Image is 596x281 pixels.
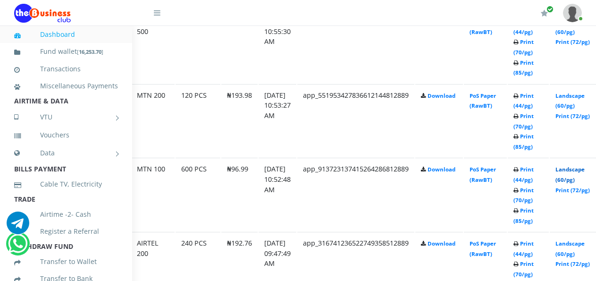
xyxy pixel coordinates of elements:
[14,58,118,80] a: Transactions
[297,10,414,83] td: app_414426112817537863512889
[77,48,103,55] small: [ ]
[546,6,554,13] span: Renew/Upgrade Subscription
[555,260,590,267] a: Print (72/pg)
[513,260,534,278] a: Print (70/pg)
[259,10,296,83] td: [DATE] 10:55:30 AM
[14,105,118,129] a: VTU
[513,59,534,77] a: Print (85/pg)
[14,124,118,146] a: Vouchers
[14,41,118,63] a: Fund wallet[16,253.70]
[513,112,534,130] a: Print (70/pg)
[131,84,175,157] td: MTN 200
[470,92,496,110] a: PoS Paper (RawBT)
[131,158,175,231] td: MTN 100
[221,84,258,157] td: ₦193.98
[176,158,220,231] td: 600 PCS
[14,75,118,97] a: Miscellaneous Payments
[176,84,220,157] td: 120 PCS
[428,92,455,99] a: Download
[131,10,175,83] td: AIRTEL 500
[513,38,534,56] a: Print (70/pg)
[221,10,258,83] td: ₦481.9
[14,24,118,45] a: Dashboard
[428,240,455,247] a: Download
[513,207,534,224] a: Print (85/pg)
[259,84,296,157] td: [DATE] 10:53:27 AM
[297,84,414,157] td: app_551953427836612144812889
[513,166,534,183] a: Print (44/pg)
[14,221,118,242] a: Register a Referral
[513,133,534,150] a: Print (85/pg)
[428,166,455,173] a: Download
[513,240,534,257] a: Print (44/pg)
[14,204,118,225] a: Airtime -2- Cash
[259,158,296,231] td: [DATE] 10:52:48 AM
[555,166,585,183] a: Landscape (60/pg)
[555,187,590,194] a: Print (72/pg)
[513,187,534,204] a: Print (70/pg)
[555,92,585,110] a: Landscape (60/pg)
[555,112,590,119] a: Print (72/pg)
[14,141,118,165] a: Data
[14,251,118,272] a: Transfer to Wallet
[513,92,534,110] a: Print (44/pg)
[470,166,496,183] a: PoS Paper (RawBT)
[555,38,590,45] a: Print (72/pg)
[541,9,548,17] i: Renew/Upgrade Subscription
[8,239,27,255] a: Chat for support
[221,158,258,231] td: ₦96.99
[7,219,29,234] a: Chat for support
[79,48,101,55] b: 16,253.70
[297,158,414,231] td: app_913723137415264286812889
[14,4,71,23] img: Logo
[555,18,585,35] a: Landscape (60/pg)
[563,4,582,22] img: User
[14,173,118,195] a: Cable TV, Electricity
[513,18,534,35] a: Print (44/pg)
[470,240,496,257] a: PoS Paper (RawBT)
[555,240,585,257] a: Landscape (60/pg)
[470,18,496,35] a: PoS Paper (RawBT)
[176,10,220,83] td: 20 PCS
